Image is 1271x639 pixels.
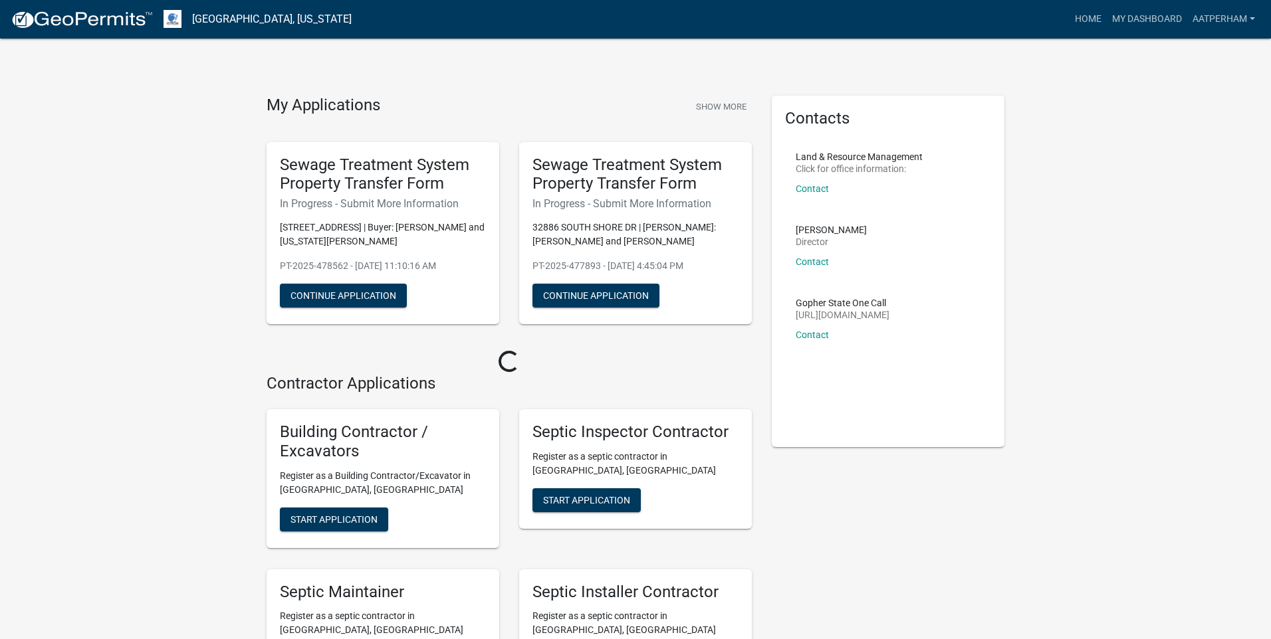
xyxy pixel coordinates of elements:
[785,109,991,128] h5: Contacts
[796,310,889,319] p: [URL][DOMAIN_NAME]
[280,259,486,273] p: PT-2025-478562 - [DATE] 11:10:16 AM
[290,513,378,524] span: Start Application
[280,197,486,210] h6: In Progress - Submit More Information
[532,609,739,637] p: Register as a septic contractor in [GEOGRAPHIC_DATA], [GEOGRAPHIC_DATA]
[164,10,181,28] img: Otter Tail County, Minnesota
[532,259,739,273] p: PT-2025-477893 - [DATE] 4:45:04 PM
[267,96,380,116] h4: My Applications
[796,183,829,194] a: Contact
[543,494,630,505] span: Start Application
[1070,7,1107,32] a: Home
[280,469,486,497] p: Register as a Building Contractor/Excavator in [GEOGRAPHIC_DATA], [GEOGRAPHIC_DATA]
[1187,7,1260,32] a: AATPerham
[267,374,752,393] h4: Contractor Applications
[280,422,486,461] h5: Building Contractor / Excavators
[691,96,752,118] button: Show More
[532,450,739,478] p: Register as a septic contractor in [GEOGRAPHIC_DATA], [GEOGRAPHIC_DATA]
[280,583,486,602] h5: Septic Maintainer
[280,284,407,308] button: Continue Application
[796,237,867,246] p: Director
[532,422,739,442] h5: Septic Inspector Contractor
[532,221,739,248] p: 32886 SOUTH SHORE DR | [PERSON_NAME]: [PERSON_NAME] and [PERSON_NAME]
[796,329,829,340] a: Contact
[796,256,829,267] a: Contact
[532,488,641,512] button: Start Application
[280,507,388,531] button: Start Application
[280,609,486,637] p: Register as a septic contractor in [GEOGRAPHIC_DATA], [GEOGRAPHIC_DATA]
[192,8,352,31] a: [GEOGRAPHIC_DATA], [US_STATE]
[280,221,486,248] p: [STREET_ADDRESS] | Buyer: [PERSON_NAME] and [US_STATE][PERSON_NAME]
[796,164,923,173] p: Click for office information:
[532,155,739,194] h5: Sewage Treatment System Property Transfer Form
[280,155,486,194] h5: Sewage Treatment System Property Transfer Form
[796,225,867,234] p: [PERSON_NAME]
[1107,7,1187,32] a: My Dashboard
[532,284,659,308] button: Continue Application
[796,152,923,161] p: Land & Resource Management
[532,197,739,210] h6: In Progress - Submit More Information
[796,298,889,308] p: Gopher State One Call
[532,583,739,602] h5: Septic Installer Contractor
